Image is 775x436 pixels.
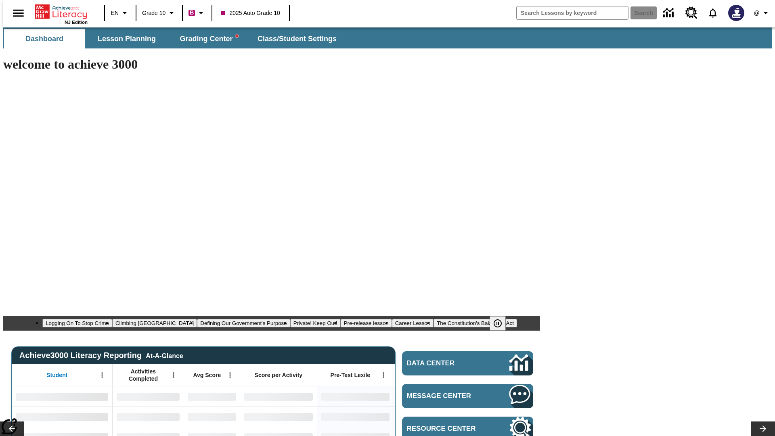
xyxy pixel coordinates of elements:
[146,351,183,360] div: At-A-Glance
[290,319,341,327] button: Slide 4 Private! Keep Out!
[193,371,221,379] span: Avg Score
[107,6,133,20] button: Language: EN, Select a language
[702,2,723,23] a: Notifications
[392,319,434,327] button: Slide 6 Career Lesson
[407,359,482,367] span: Data Center
[35,3,88,25] div: Home
[111,9,119,17] span: EN
[490,316,514,331] div: Pause
[3,27,772,48] div: SubNavbar
[728,5,744,21] img: Avatar
[754,9,759,17] span: @
[251,29,343,48] button: Class/Student Settings
[235,34,239,38] svg: writing assistant alert
[3,57,540,72] h1: welcome to achieve 3000
[221,9,280,17] span: 2025 Auto Grade 10
[98,34,156,44] span: Lesson Planning
[258,34,337,44] span: Class/Student Settings
[168,369,180,381] button: Open Menu
[142,9,165,17] span: Grade 10
[180,34,238,44] span: Grading Center
[3,29,344,48] div: SubNavbar
[749,6,775,20] button: Profile/Settings
[407,425,485,433] span: Resource Center
[681,2,702,24] a: Resource Center, Will open in new tab
[434,319,517,327] button: Slide 7 The Constitution's Balancing Act
[255,371,303,379] span: Score per Activity
[184,386,240,407] div: No Data,
[407,392,485,400] span: Message Center
[377,369,390,381] button: Open Menu
[197,319,290,327] button: Slide 3 Defining Our Government's Purpose
[658,2,681,24] a: Data Center
[96,369,108,381] button: Open Menu
[184,407,240,427] div: No Data,
[224,369,236,381] button: Open Menu
[25,34,63,44] span: Dashboard
[65,20,88,25] span: NJ Edition
[113,407,184,427] div: No Data,
[185,6,209,20] button: Boost Class color is violet red. Change class color
[751,421,775,436] button: Lesson carousel, Next
[169,29,249,48] button: Grading Center
[42,319,112,327] button: Slide 1 Logging On To Stop Crime
[35,4,88,20] a: Home
[402,384,533,408] a: Message Center
[46,371,67,379] span: Student
[19,351,183,360] span: Achieve3000 Literacy Reporting
[112,319,197,327] button: Slide 2 Climbing Mount Tai
[341,319,392,327] button: Slide 5 Pre-release lesson
[4,29,85,48] button: Dashboard
[402,351,533,375] a: Data Center
[190,8,194,18] span: B
[490,316,506,331] button: Pause
[517,6,628,19] input: search field
[86,29,167,48] button: Lesson Planning
[331,371,371,379] span: Pre-Test Lexile
[117,368,170,382] span: Activities Completed
[139,6,180,20] button: Grade: Grade 10, Select a grade
[6,1,30,25] button: Open side menu
[723,2,749,23] button: Select a new avatar
[113,386,184,407] div: No Data,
